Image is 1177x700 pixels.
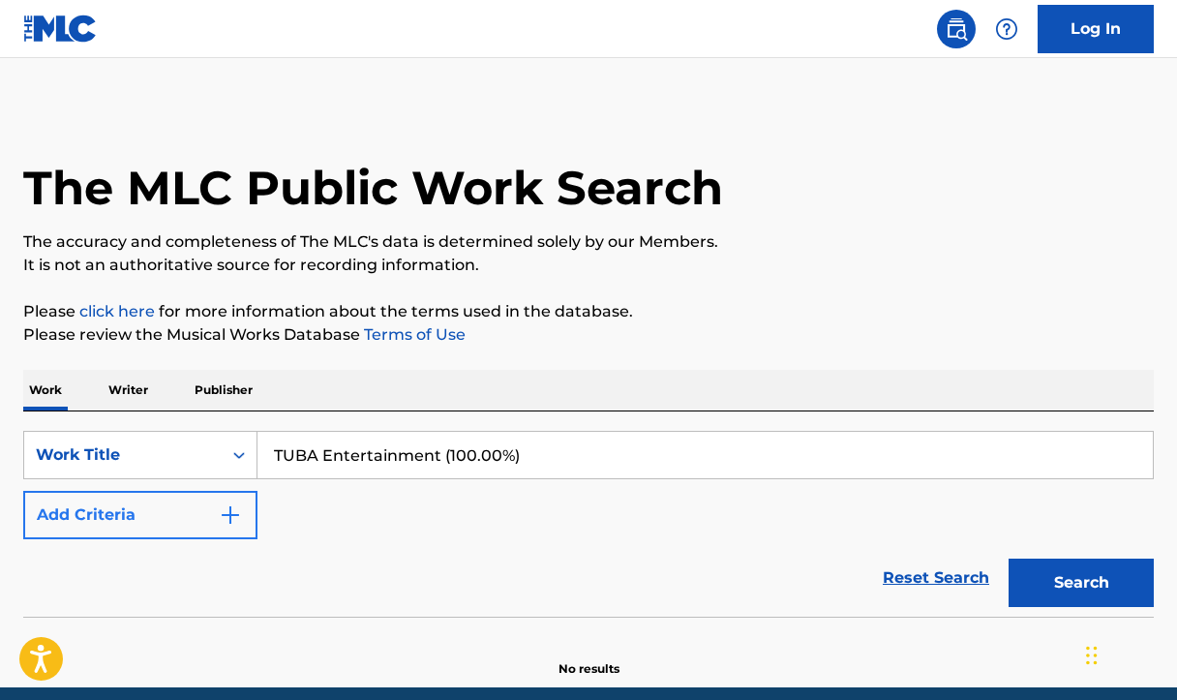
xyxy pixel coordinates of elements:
[23,300,1154,323] p: Please for more information about the terms used in the database.
[945,17,968,41] img: search
[219,503,242,527] img: 9d2ae6d4665cec9f34b9.svg
[103,370,154,411] p: Writer
[873,557,999,599] a: Reset Search
[1038,5,1154,53] a: Log In
[189,370,258,411] p: Publisher
[987,10,1026,48] div: Help
[23,323,1154,347] p: Please review the Musical Works Database
[23,15,98,43] img: MLC Logo
[23,230,1154,254] p: The accuracy and completeness of The MLC's data is determined solely by our Members.
[1009,559,1154,607] button: Search
[23,370,68,411] p: Work
[23,491,257,539] button: Add Criteria
[23,254,1154,277] p: It is not an authoritative source for recording information.
[558,637,619,678] p: No results
[36,443,210,467] div: Work Title
[995,17,1018,41] img: help
[360,325,466,344] a: Terms of Use
[1086,626,1098,685] div: Drag
[23,431,1154,617] form: Search Form
[937,10,976,48] a: Public Search
[1080,607,1177,700] iframe: Chat Widget
[79,302,155,320] a: click here
[23,159,723,217] h1: The MLC Public Work Search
